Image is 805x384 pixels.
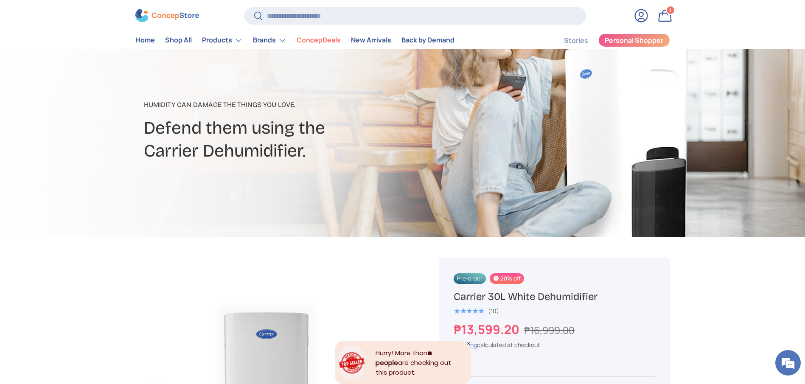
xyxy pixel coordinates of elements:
[135,32,155,49] a: Home
[248,32,292,49] summary: Brands
[524,323,575,337] s: ₱16,999.00
[454,290,655,303] h1: Carrier 30L White Dehumidifier
[454,306,499,315] a: 5.0 out of 5.0 stars (10)
[401,32,454,49] a: Back by Demand
[454,340,655,349] div: calculated at checkout.
[144,100,470,110] p: Humidity can damage the things you love.
[488,308,499,314] div: (10)
[544,32,670,49] nav: Secondary
[598,34,670,47] a: Personal Shopper
[139,4,160,25] div: Minimize live chat window
[297,32,341,49] a: ConcepDeals
[564,32,588,49] a: Stories
[135,32,454,49] nav: Primary
[454,273,486,284] span: Pre-order
[466,341,471,345] div: Close
[605,37,663,44] span: Personal Shopper
[4,232,162,261] textarea: Type your message and hit 'Enter'
[454,321,522,338] strong: ₱13,599.20
[669,7,671,14] span: 1
[135,9,199,22] img: ConcepStore
[454,307,484,315] span: ★★★★★
[197,32,248,49] summary: Products
[49,107,117,193] span: We're online!
[144,117,470,163] h2: Defend them using the Carrier Dehumidifier.
[454,307,484,315] div: 5.0 out of 5.0 stars
[165,32,192,49] a: Shop All
[44,48,143,59] div: Chat with us now
[351,32,391,49] a: New Arrivals
[490,273,524,284] span: 20% off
